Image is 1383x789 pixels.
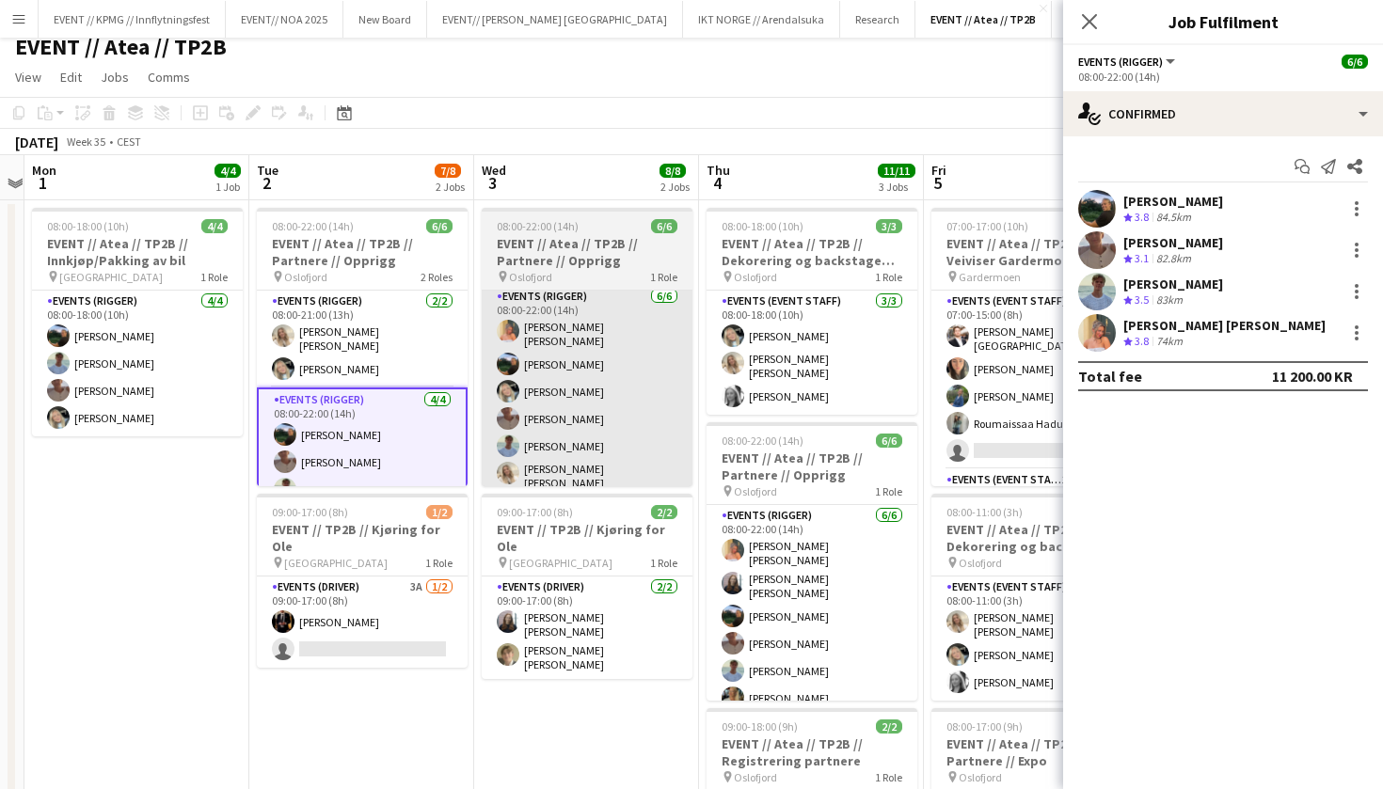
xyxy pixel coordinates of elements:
[482,235,692,269] h3: EVENT // Atea // TP2B // Partnere // Opprigg
[59,270,163,284] span: [GEOGRAPHIC_DATA]
[704,172,730,194] span: 4
[931,735,1142,769] h3: EVENT // Atea // TP2B // Partnere // Expo
[1123,193,1223,210] div: [PERSON_NAME]
[427,1,683,38] button: EVENT// [PERSON_NAME] [GEOGRAPHIC_DATA]
[257,494,468,668] app-job-card: 09:00-17:00 (8h)1/2EVENT // TP2B // Kjøring for Ole [GEOGRAPHIC_DATA]1 RoleEvents (Driver)3A1/209...
[272,219,354,233] span: 08:00-22:00 (14h)
[215,164,241,178] span: 4/4
[651,505,677,519] span: 2/2
[482,162,506,179] span: Wed
[257,162,278,179] span: Tue
[8,65,49,89] a: View
[651,219,677,233] span: 6/6
[707,162,730,179] span: Thu
[931,494,1142,701] app-job-card: 08:00-11:00 (3h)3/3EVENT // Atea // TP2B // Dekorering og backstage oppsett Oslofjord1 RoleEvents...
[1135,292,1149,307] span: 3.5
[876,719,902,734] span: 2/2
[946,719,1023,734] span: 08:00-17:00 (9h)
[734,484,777,498] span: Oslofjord
[929,172,946,194] span: 5
[482,208,692,486] div: 08:00-22:00 (14h)6/6EVENT // Atea // TP2B // Partnere // Opprigg Oslofjord1 RoleEvents (Rigger)6/...
[32,208,243,436] app-job-card: 08:00-18:00 (10h)4/4EVENT // Atea // TP2B // Innkjøp/Pakking av bil [GEOGRAPHIC_DATA]1 RoleEvents...
[482,494,692,679] app-job-card: 09:00-17:00 (8h)2/2EVENT // TP2B // Kjøring for Ole [GEOGRAPHIC_DATA]1 RoleEvents (Driver)2/209:0...
[650,270,677,284] span: 1 Role
[707,235,917,269] h3: EVENT // Atea // TP2B // Dekorering og backstage oppsett
[1063,9,1383,34] h3: Job Fulfilment
[722,434,803,448] span: 08:00-22:00 (14h)
[215,180,240,194] div: 1 Job
[959,270,1021,284] span: Gardermoen
[878,164,915,178] span: 11/11
[257,291,468,387] app-card-role: Events (Rigger)2/208:00-21:00 (13h)[PERSON_NAME] [PERSON_NAME][PERSON_NAME]
[482,576,692,679] app-card-role: Events (Driver)2/209:00-17:00 (8h)[PERSON_NAME] [PERSON_NAME][PERSON_NAME] [PERSON_NAME]
[254,172,278,194] span: 2
[93,65,136,89] a: Jobs
[1272,367,1353,386] div: 11 200.00 KR
[722,719,798,734] span: 09:00-18:00 (9h)
[39,1,226,38] button: EVENT // KPMG // Innflytningsfest
[660,180,690,194] div: 2 Jobs
[29,172,56,194] span: 1
[959,556,1002,570] span: Oslofjord
[946,505,1023,519] span: 08:00-11:00 (3h)
[435,164,461,178] span: 7/8
[200,270,228,284] span: 1 Role
[1135,210,1149,224] span: 3.8
[479,172,506,194] span: 3
[959,770,1002,784] span: Oslofjord
[876,434,902,448] span: 6/6
[1123,276,1223,292] div: [PERSON_NAME]
[1052,1,1232,38] button: EVENT // Atea Community 2025
[509,270,552,284] span: Oslofjord
[425,556,453,570] span: 1 Role
[509,556,612,570] span: [GEOGRAPHIC_DATA]
[47,219,129,233] span: 08:00-18:00 (10h)
[1135,334,1149,348] span: 3.8
[60,69,82,86] span: Edit
[931,208,1142,486] div: 07:00-17:00 (10h)8/10EVENT // Atea // TP2B // Veiviser Gardermoen Gardermoen2 RolesEvents (Event ...
[1152,210,1195,226] div: 84.5km
[15,133,58,151] div: [DATE]
[257,208,468,486] div: 08:00-22:00 (14h)6/6EVENT // Atea // TP2B // Partnere // Opprigg Oslofjord2 RolesEvents (Rigger)2...
[879,180,914,194] div: 3 Jobs
[1152,251,1195,267] div: 82.8km
[257,235,468,269] h3: EVENT // Atea // TP2B // Partnere // Opprigg
[840,1,915,38] button: Research
[1078,55,1163,69] span: Events (Rigger)
[436,180,465,194] div: 2 Jobs
[272,505,348,519] span: 09:00-17:00 (8h)
[650,556,677,570] span: 1 Role
[1123,234,1223,251] div: [PERSON_NAME]
[1342,55,1368,69] span: 6/6
[284,270,327,284] span: Oslofjord
[931,235,1142,269] h3: EVENT // Atea // TP2B // Veiviser Gardermoen
[421,270,453,284] span: 2 Roles
[931,521,1142,555] h3: EVENT // Atea // TP2B // Dekorering og backstage oppsett
[32,162,56,179] span: Mon
[1078,367,1142,386] div: Total fee
[1135,251,1149,265] span: 3.1
[284,556,388,570] span: [GEOGRAPHIC_DATA]
[497,219,579,233] span: 08:00-22:00 (14h)
[876,219,902,233] span: 3/3
[875,270,902,284] span: 1 Role
[875,770,902,784] span: 1 Role
[707,450,917,483] h3: EVENT // Atea // TP2B // Partnere // Opprigg
[875,484,902,498] span: 1 Role
[148,69,190,86] span: Comms
[426,219,453,233] span: 6/6
[915,1,1052,38] button: EVENT // Atea // TP2B
[1123,317,1326,334] div: [PERSON_NAME] [PERSON_NAME]
[660,164,686,178] span: 8/8
[482,521,692,555] h3: EVENT // TP2B // Kjøring for Ole
[32,291,243,436] app-card-role: Events (Rigger)4/408:00-18:00 (10h)[PERSON_NAME][PERSON_NAME][PERSON_NAME][PERSON_NAME]
[1078,70,1368,84] div: 08:00-22:00 (14h)
[707,208,917,415] app-job-card: 08:00-18:00 (10h)3/3EVENT // Atea // TP2B // Dekorering og backstage oppsett Oslofjord1 RoleEvent...
[1152,334,1186,350] div: 74km
[722,219,803,233] span: 08:00-18:00 (10h)
[482,286,692,497] app-card-role: Events (Rigger)6/608:00-22:00 (14h)[PERSON_NAME] [PERSON_NAME][PERSON_NAME][PERSON_NAME][PERSON_N...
